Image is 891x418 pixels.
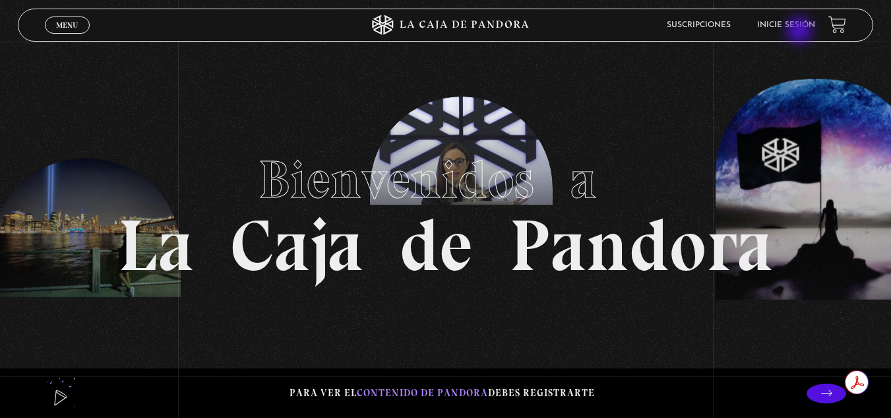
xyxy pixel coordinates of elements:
h1: La Caja de Pandora [118,137,773,282]
span: Bienvenidos a [259,148,633,211]
span: contenido de Pandora [357,387,488,399]
a: Inicie sesión [757,21,815,29]
a: Suscripciones [667,21,731,29]
span: Menu [56,21,78,29]
a: View your shopping cart [828,16,846,34]
p: Para ver el debes registrarte [290,384,595,402]
span: Cerrar [51,32,82,41]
